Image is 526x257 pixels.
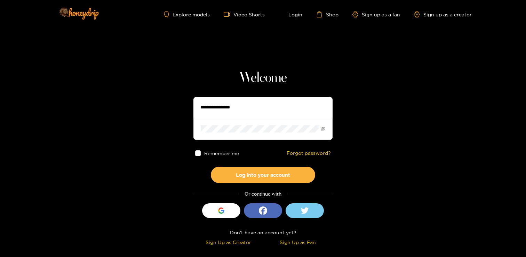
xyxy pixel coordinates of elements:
[414,12,472,17] a: Sign up as a creator
[224,11,233,17] span: video-camera
[287,150,331,156] a: Forgot password?
[279,11,302,17] a: Login
[265,238,331,246] div: Sign Up as Fan
[321,127,325,131] span: eye-invisible
[164,12,210,17] a: Explore models
[211,167,315,183] button: Log into your account
[193,190,333,198] div: Or continue with
[316,11,338,17] a: Shop
[193,228,333,236] div: Don't have an account yet?
[205,151,239,156] span: Remember me
[195,238,261,246] div: Sign Up as Creator
[193,70,333,86] h1: Welcome
[352,12,400,17] a: Sign up as a fan
[224,11,265,17] a: Video Shorts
